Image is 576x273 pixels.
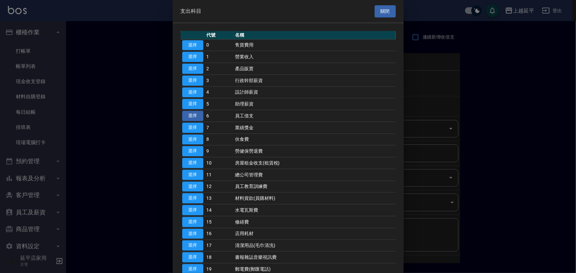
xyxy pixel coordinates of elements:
button: 選擇 [182,252,203,262]
td: 水電瓦斯費 [233,204,395,216]
td: 14 [205,204,234,216]
button: 選擇 [182,182,203,192]
td: 店用耗材 [233,228,395,240]
td: 2 [205,63,234,75]
td: 12 [205,181,234,193]
td: 書報雜誌音樂視訊費 [233,252,395,263]
td: 修繕費 [233,216,395,228]
td: 產品販賣 [233,63,395,75]
td: 0 [205,39,234,51]
td: 營業收入 [233,51,395,63]
td: 9 [205,145,234,157]
td: 4 [205,86,234,98]
button: 選擇 [182,87,203,98]
button: 選擇 [182,111,203,121]
button: 選擇 [182,240,203,251]
td: 房屋租金收支(租賃稅) [233,157,395,169]
button: 關閉 [375,5,396,17]
td: 11 [205,169,234,181]
td: 員工借支 [233,110,395,122]
td: 3 [205,75,234,86]
td: 售貨費用 [233,39,395,51]
td: 設計師薪資 [233,86,395,98]
td: 行政幹部薪資 [233,75,395,86]
td: 5 [205,98,234,110]
button: 選擇 [182,170,203,180]
td: 勞健保勞退費 [233,145,395,157]
td: 8 [205,134,234,145]
td: 18 [205,252,234,263]
td: 伙食費 [233,134,395,145]
td: 助理薪資 [233,98,395,110]
button: 選擇 [182,158,203,168]
button: 選擇 [182,52,203,62]
button: 選擇 [182,205,203,215]
td: 材料貨款(員購材料) [233,193,395,204]
td: 員工教育訓練費 [233,181,395,193]
button: 選擇 [182,123,203,133]
td: 15 [205,216,234,228]
th: 名稱 [233,31,395,40]
td: 7 [205,122,234,134]
button: 選擇 [182,40,203,50]
th: 代號 [205,31,234,40]
td: 總公司管理費 [233,169,395,181]
button: 選擇 [182,99,203,109]
button: 選擇 [182,146,203,156]
td: 17 [205,240,234,252]
button: 選擇 [182,193,203,203]
button: 選擇 [182,229,203,239]
td: 10 [205,157,234,169]
button: 選擇 [182,64,203,74]
td: 16 [205,228,234,240]
button: 選擇 [182,217,203,227]
td: 6 [205,110,234,122]
button: 選擇 [182,135,203,145]
span: 支出科目 [181,8,202,15]
td: 業績獎金 [233,122,395,134]
td: 清潔用品(毛巾清洗) [233,240,395,252]
td: 1 [205,51,234,63]
td: 13 [205,193,234,204]
button: 選擇 [182,76,203,86]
